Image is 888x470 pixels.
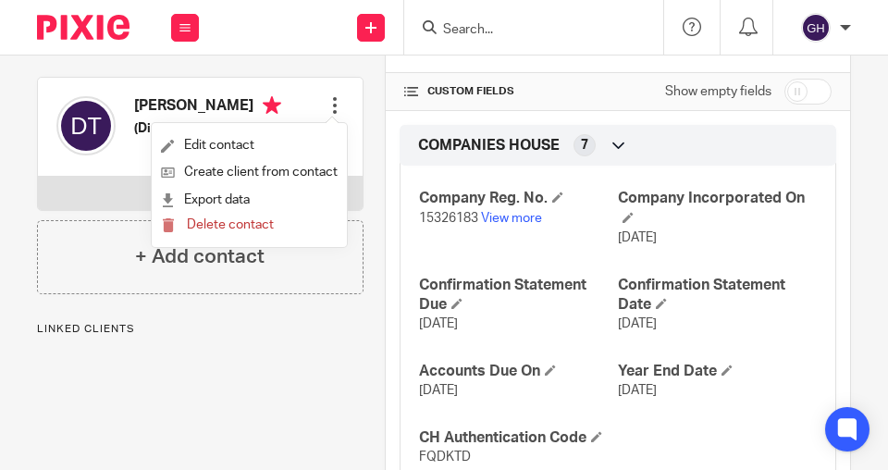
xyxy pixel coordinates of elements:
span: COMPANIES HOUSE [418,136,560,155]
h4: Confirmation Statement Due [419,276,618,315]
button: Delete contact [161,214,274,238]
img: svg%3E [801,13,831,43]
h4: Year End Date [618,362,817,381]
h4: Company Incorporated On [618,189,817,229]
h5: (Director) [134,119,281,138]
span: Delete contact [187,218,274,231]
span: [DATE] [618,384,657,397]
h4: [PERSON_NAME] [134,96,281,119]
img: svg%3E [56,96,116,155]
a: Export data [161,187,338,214]
p: Linked clients [37,322,364,337]
h4: Confirmation Statement Date [618,276,817,315]
label: Show empty fields [665,82,771,101]
h4: CUSTOM FIELDS [404,84,618,99]
span: [DATE] [419,384,458,397]
img: Pixie [37,15,129,40]
a: Create client from contact [161,159,338,186]
h4: Accounts Due On [419,362,618,381]
span: [DATE] [618,317,657,330]
a: View more [481,212,542,225]
a: Edit contact [161,132,338,159]
span: 7 [581,136,588,155]
span: [DATE] [419,317,458,330]
span: 15326183 [419,212,478,225]
span: FQDKTD [419,451,471,464]
input: Search [441,22,608,39]
h4: CH Authentication Code [419,428,618,448]
span: [DATE] [618,231,657,244]
i: Primary [263,96,281,115]
h4: + Add contact [135,242,265,271]
h4: Company Reg. No. [419,189,618,208]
